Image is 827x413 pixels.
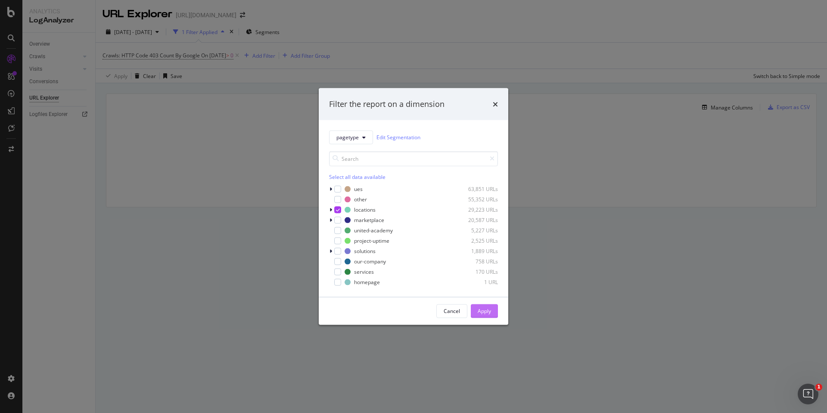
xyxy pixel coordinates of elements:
div: 1,889 URLs [456,247,498,255]
button: Apply [471,304,498,318]
div: 170 URLs [456,268,498,275]
div: 758 URLs [456,258,498,265]
div: 2,525 URLs [456,237,498,244]
div: modal [319,88,508,325]
span: pagetype [336,134,359,141]
div: ues [354,185,363,193]
div: Filter the report on a dimension [329,99,445,110]
div: 1 URL [456,278,498,286]
span: 1 [815,384,822,391]
a: Edit Segmentation [376,133,420,142]
div: solutions [354,247,376,255]
div: 20,587 URLs [456,216,498,224]
div: other [354,196,367,203]
div: 29,223 URLs [456,206,498,213]
div: Select all data available [329,173,498,180]
button: pagetype [329,130,373,144]
div: project-uptime [354,237,389,244]
div: locations [354,206,376,213]
div: 5,227 URLs [456,227,498,234]
div: homepage [354,278,380,286]
button: Cancel [436,304,467,318]
div: united-academy [354,227,393,234]
div: our-company [354,258,386,265]
div: services [354,268,374,275]
div: Cancel [444,307,460,315]
div: marketplace [354,216,384,224]
iframe: Intercom live chat [798,384,818,404]
div: times [493,99,498,110]
div: 55,352 URLs [456,196,498,203]
div: Apply [478,307,491,315]
div: 63,851 URLs [456,185,498,193]
input: Search [329,151,498,166]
